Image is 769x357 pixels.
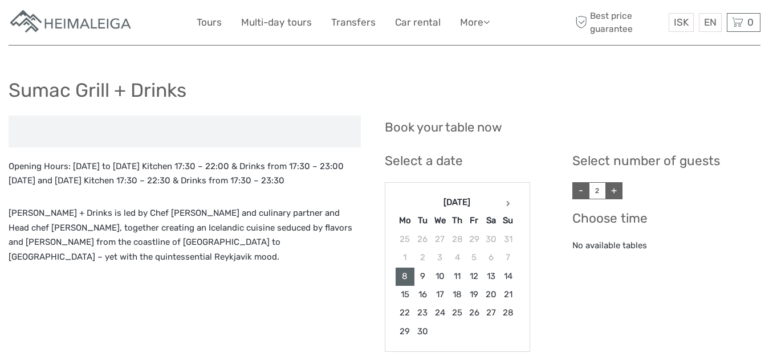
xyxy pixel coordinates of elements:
td: 12 [466,267,482,285]
td: 18 [449,286,466,304]
span: ISK [674,17,689,28]
td: 26 [466,304,482,322]
p: Opening Hours: [DATE] to [DATE] Kitchen 17:30 – 22:00 & Drinks from 17:30 – 23:00 [DATE] and [DAT... [9,159,361,188]
a: More [460,14,490,31]
th: [DATE] [414,193,499,211]
td: 30 [414,322,431,340]
img: Apartments in Reykjavik [9,9,134,36]
td: 29 [396,322,414,340]
td: 7 [499,249,516,267]
td: 26 [414,230,431,248]
td: 16 [414,286,431,304]
td: 27 [431,230,449,248]
td: 28 [499,304,516,322]
a: Car rental [395,14,441,31]
a: Multi-day tours [241,14,312,31]
h3: Select a date [385,153,549,169]
h3: Select number of guests [572,153,760,169]
th: Th [449,212,466,230]
td: 25 [449,304,466,322]
td: 24 [431,304,449,322]
td: 14 [499,267,516,285]
td: 5 [466,249,482,267]
h2: Book your table now [385,120,502,135]
td: 28 [449,230,466,248]
td: 31 [499,230,516,248]
td: 22 [396,304,414,322]
th: Tu [414,212,431,230]
td: 2 [414,249,431,267]
td: 30 [482,230,499,248]
th: We [431,212,449,230]
td: 6 [482,249,499,267]
h1: Sumac Grill + Drinks [9,79,186,102]
td: 3 [431,249,449,267]
p: [PERSON_NAME] + Drinks is led by Chef [PERSON_NAME] and culinary partner and Head chef [PERSON_NA... [9,206,361,264]
span: 0 [746,17,755,28]
a: + [605,182,622,199]
a: Transfers [331,14,376,31]
td: 9 [414,267,431,285]
a: Tours [197,14,222,31]
td: 8 [396,267,414,285]
a: - [572,182,589,199]
th: Su [499,212,516,230]
td: 29 [466,230,482,248]
td: 21 [499,286,516,304]
td: 20 [482,286,499,304]
td: 4 [449,249,466,267]
td: 1 [396,249,414,267]
th: Sa [482,212,499,230]
td: 15 [396,286,414,304]
td: 25 [396,230,414,248]
h3: Choose time [572,211,760,226]
span: Best price guarantee [572,10,666,35]
th: Fr [466,212,482,230]
th: Mo [396,212,414,230]
td: 10 [431,267,449,285]
td: 17 [431,286,449,304]
td: 13 [482,267,499,285]
td: 19 [466,286,482,304]
td: 27 [482,304,499,322]
div: No available tables [572,240,760,252]
td: 23 [414,304,431,322]
td: 11 [449,267,466,285]
div: EN [699,13,722,32]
